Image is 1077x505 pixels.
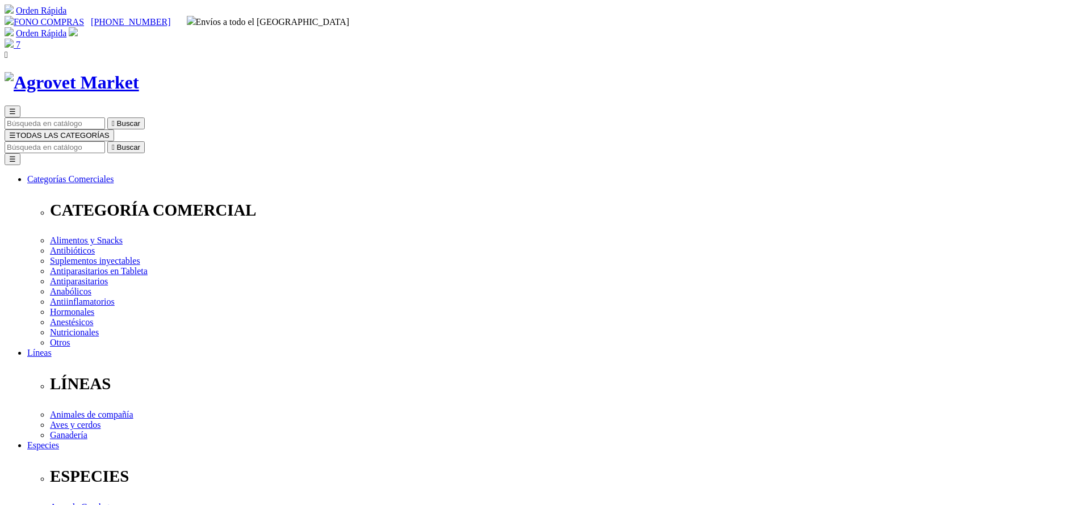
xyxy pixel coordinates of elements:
[50,276,108,286] a: Antiparasitarios
[5,39,14,48] img: shopping-bag.svg
[69,28,78,38] a: Acceda a su cuenta de cliente
[16,40,20,49] span: 7
[5,27,14,36] img: shopping-cart.svg
[69,27,78,36] img: user.svg
[112,119,115,128] i: 
[5,40,20,49] a: 7
[50,338,70,347] a: Otros
[5,153,20,165] button: ☰
[5,106,20,117] button: ☰
[50,317,93,327] a: Anestésicos
[16,28,66,38] a: Orden Rápida
[50,266,148,276] a: Antiparasitarios en Tableta
[9,107,16,116] span: ☰
[27,174,114,184] a: Categorías Comerciales
[187,17,350,27] span: Envíos a todo el [GEOGRAPHIC_DATA]
[187,16,196,25] img: delivery-truck.svg
[16,6,66,15] a: Orden Rápida
[50,327,99,337] a: Nutricionales
[5,50,8,60] i: 
[107,117,145,129] button:  Buscar
[50,374,1072,393] p: LÍNEAS
[50,287,91,296] a: Anabólicos
[5,16,14,25] img: phone.svg
[5,129,114,141] button: ☰TODAS LAS CATEGORÍAS
[5,141,105,153] input: Buscar
[5,117,105,129] input: Buscar
[50,467,1072,486] p: ESPECIES
[112,143,115,152] i: 
[50,307,94,317] a: Hormonales
[5,72,139,93] img: Agrovet Market
[50,246,95,255] a: Antibióticos
[27,348,52,357] a: Líneas
[5,17,84,27] a: FONO COMPRAS
[50,201,1072,220] p: CATEGORÍA COMERCIAL
[5,5,14,14] img: shopping-cart.svg
[107,141,145,153] button:  Buscar
[50,235,123,245] a: Alimentos y Snacks
[50,256,140,266] a: Suplementos inyectables
[117,119,140,128] span: Buscar
[91,17,170,27] a: [PHONE_NUMBER]
[50,297,115,306] a: Antiinflamatorios
[6,382,196,499] iframe: Brevo live chat
[9,131,16,140] span: ☰
[117,143,140,152] span: Buscar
